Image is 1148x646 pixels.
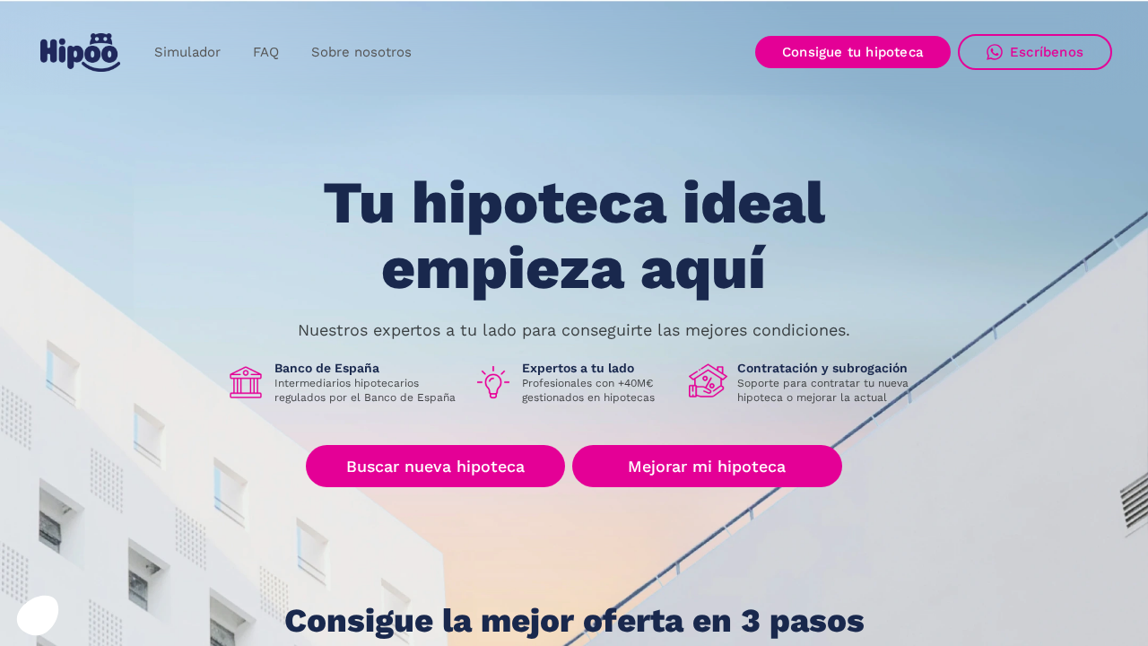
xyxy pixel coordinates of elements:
[522,376,674,405] p: Profesionales con +40M€ gestionados en hipotecas
[284,603,865,639] h1: Consigue la mejor oferta en 3 pasos
[298,323,850,337] p: Nuestros expertos a tu lado para conseguirte las mejores condiciones.
[737,360,922,376] h1: Contratación y subrogación
[737,376,922,405] p: Soporte para contratar tu nueva hipoteca o mejorar la actual
[138,35,237,70] a: Simulador
[306,445,565,487] a: Buscar nueva hipoteca
[572,445,842,487] a: Mejorar mi hipoteca
[274,360,459,376] h1: Banco de España
[522,360,674,376] h1: Expertos a tu lado
[36,26,124,79] a: home
[274,376,459,405] p: Intermediarios hipotecarios regulados por el Banco de España
[958,34,1112,70] a: Escríbenos
[755,36,951,68] a: Consigue tu hipoteca
[234,170,914,301] h1: Tu hipoteca ideal empieza aquí
[237,35,295,70] a: FAQ
[295,35,428,70] a: Sobre nosotros
[1010,44,1083,60] div: Escríbenos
